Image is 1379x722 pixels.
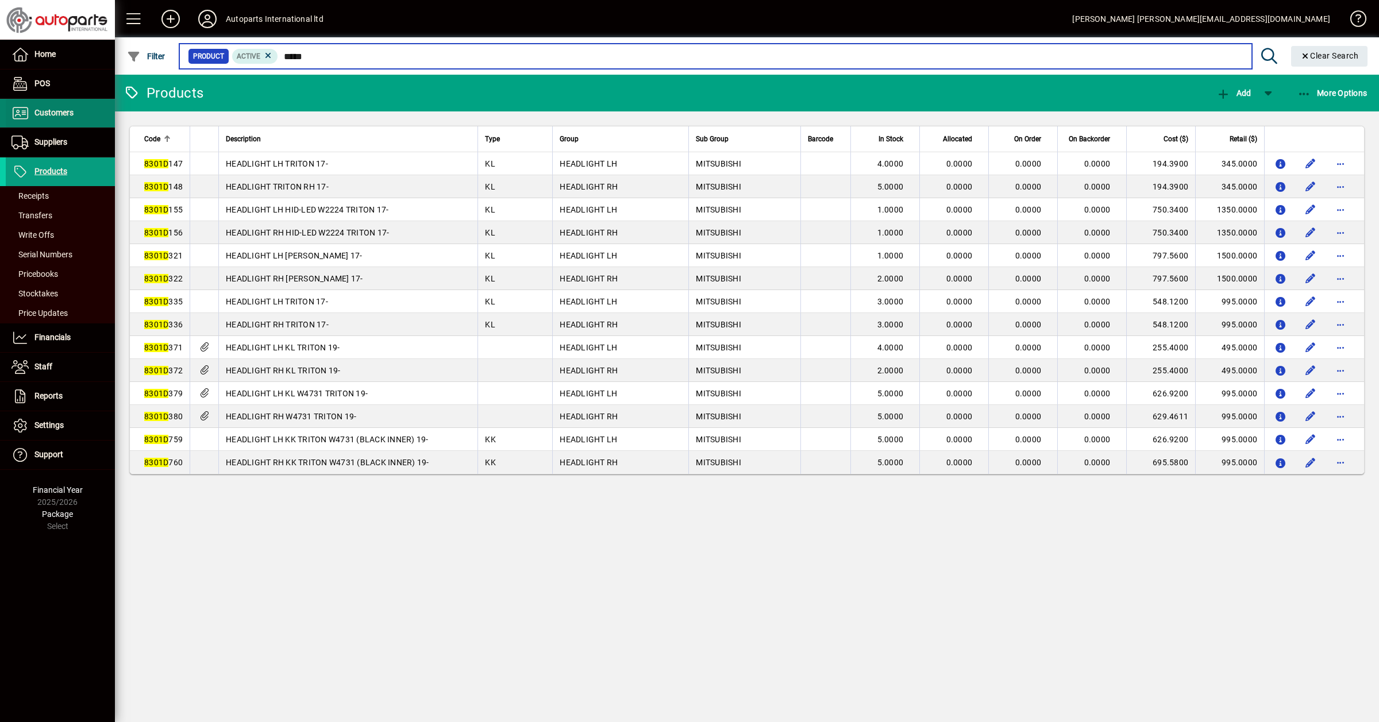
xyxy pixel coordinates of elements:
[485,133,500,145] span: Type
[144,274,168,283] em: 8301D
[808,133,833,145] span: Barcode
[1216,88,1251,98] span: Add
[1230,133,1257,145] span: Retail ($)
[696,274,741,283] span: MITSUBISHI
[1084,435,1111,444] span: 0.0000
[485,274,495,283] span: KL
[1084,320,1111,329] span: 0.0000
[1301,338,1320,357] button: Edit
[152,9,189,29] button: Add
[1297,88,1368,98] span: More Options
[1015,343,1042,352] span: 0.0000
[1084,297,1111,306] span: 0.0000
[1331,155,1350,173] button: More options
[226,320,329,329] span: HEADLIGHT RH TRITON 17-
[144,458,183,467] span: 760
[1301,177,1320,196] button: Edit
[560,228,618,237] span: HEADLIGHT RH
[6,441,115,469] a: Support
[946,366,973,375] span: 0.0000
[6,323,115,352] a: Financials
[560,274,618,283] span: HEADLIGHT RH
[1015,205,1042,214] span: 0.0000
[560,251,617,260] span: HEADLIGHT LH
[1015,412,1042,421] span: 0.0000
[226,182,329,191] span: HEADLIGHT TRITON RH 17-
[1195,175,1264,198] td: 345.0000
[144,297,183,306] span: 335
[34,420,64,430] span: Settings
[946,182,973,191] span: 0.0000
[6,353,115,381] a: Staff
[1195,198,1264,221] td: 1350.0000
[1015,458,1042,467] span: 0.0000
[1195,405,1264,428] td: 995.0000
[1126,428,1195,451] td: 626.9200
[1084,228,1111,237] span: 0.0000
[1195,428,1264,451] td: 995.0000
[226,274,363,283] span: HEADLIGHT RH [PERSON_NAME] 17-
[1195,221,1264,244] td: 1350.0000
[226,205,388,214] span: HEADLIGHT LH HID-LED W2224 TRITON 17-
[193,51,224,62] span: Product
[11,211,52,220] span: Transfers
[696,297,741,306] span: MITSUBISHI
[1195,359,1264,382] td: 495.0000
[946,297,973,306] span: 0.0000
[144,366,168,375] em: 8301D
[1291,46,1368,67] button: Clear
[6,128,115,157] a: Suppliers
[1331,430,1350,449] button: More options
[946,435,973,444] span: 0.0000
[1084,366,1111,375] span: 0.0000
[6,264,115,284] a: Pricebooks
[1126,405,1195,428] td: 629.4611
[696,366,741,375] span: MITSUBISHI
[11,191,49,200] span: Receipts
[144,251,183,260] span: 321
[144,228,183,237] span: 156
[1126,175,1195,198] td: 194.3900
[1084,343,1111,352] span: 0.0000
[560,320,618,329] span: HEADLIGHT RH
[696,458,741,467] span: MITSUBISHI
[946,320,973,329] span: 0.0000
[1015,228,1042,237] span: 0.0000
[1014,133,1041,145] span: On Order
[144,133,183,145] div: Code
[144,412,168,421] em: 8301D
[144,182,168,191] em: 8301D
[485,320,495,329] span: KL
[485,228,495,237] span: KL
[560,389,617,398] span: HEADLIGHT LH
[696,133,793,145] div: Sub Group
[1301,315,1320,334] button: Edit
[560,133,579,145] span: Group
[696,389,741,398] span: MITSUBISHI
[11,308,68,318] span: Price Updates
[1126,451,1195,474] td: 695.5800
[943,133,972,145] span: Allocated
[877,205,904,214] span: 1.0000
[1015,435,1042,444] span: 0.0000
[877,228,904,237] span: 1.0000
[124,46,168,67] button: Filter
[877,274,904,283] span: 2.0000
[1195,267,1264,290] td: 1500.0000
[1126,359,1195,382] td: 255.4000
[6,411,115,440] a: Settings
[144,133,160,145] span: Code
[946,458,973,467] span: 0.0000
[560,159,617,168] span: HEADLIGHT LH
[226,10,323,28] div: Autoparts International ltd
[144,205,168,214] em: 8301D
[1072,10,1330,28] div: [PERSON_NAME] [PERSON_NAME][EMAIL_ADDRESS][DOMAIN_NAME]
[485,435,496,444] span: KK
[1295,83,1370,103] button: More Options
[144,435,168,444] em: 8301D
[1015,297,1042,306] span: 0.0000
[1084,389,1111,398] span: 0.0000
[144,159,168,168] em: 8301D
[1126,313,1195,336] td: 548.1200
[877,251,904,260] span: 1.0000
